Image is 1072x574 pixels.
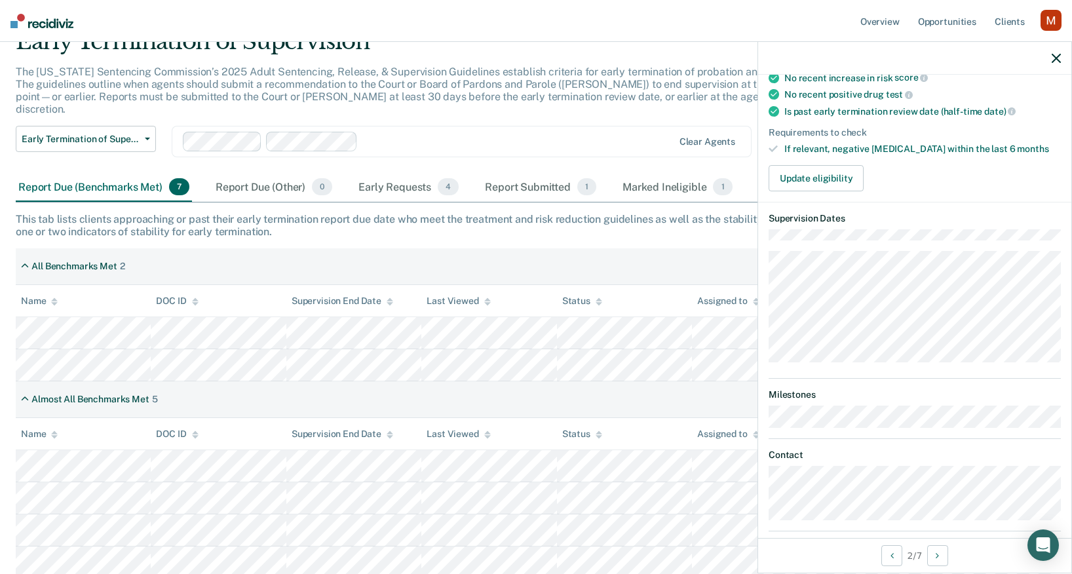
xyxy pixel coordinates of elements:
[984,106,1016,117] span: date)
[21,296,58,307] div: Name
[562,296,602,307] div: Status
[697,429,759,440] div: Assigned to
[784,72,1061,84] div: No recent increase in risk
[16,66,809,116] p: The [US_STATE] Sentencing Commission’s 2025 Adult Sentencing, Release, & Supervision Guidelines e...
[21,429,58,440] div: Name
[438,178,459,195] span: 4
[577,178,596,195] span: 1
[22,134,140,145] span: Early Termination of Supervision
[31,261,117,272] div: All Benchmarks Met
[10,14,73,28] img: Recidiviz
[213,173,335,202] div: Report Due (Other)
[156,296,198,307] div: DOC ID
[31,394,149,405] div: Almost All Benchmarks Met
[292,296,393,307] div: Supervision End Date
[312,178,332,195] span: 0
[152,394,158,405] div: 5
[758,538,1071,573] div: 2 / 7
[562,429,602,440] div: Status
[620,173,735,202] div: Marked Ineligible
[769,450,1061,461] dt: Contact
[120,261,125,272] div: 2
[769,389,1061,400] dt: Milestones
[769,213,1061,224] dt: Supervision Dates
[784,143,1061,155] div: If relevant, negative [MEDICAL_DATA] within the last 6
[784,105,1061,117] div: Is past early termination review date (half-time
[16,213,1056,238] div: This tab lists clients approaching or past their early termination report due date who meet the t...
[769,127,1061,138] div: Requirements to check
[680,136,735,147] div: Clear agents
[1017,143,1048,154] span: months
[427,296,490,307] div: Last Viewed
[356,173,461,202] div: Early Requests
[784,88,1061,100] div: No recent positive drug
[927,545,948,566] button: Next Opportunity
[482,173,599,202] div: Report Submitted
[427,429,490,440] div: Last Viewed
[894,72,928,83] span: score
[292,429,393,440] div: Supervision End Date
[886,89,913,100] span: test
[713,178,732,195] span: 1
[697,296,759,307] div: Assigned to
[881,545,902,566] button: Previous Opportunity
[1027,529,1059,561] div: Open Intercom Messenger
[169,178,189,195] span: 7
[769,165,864,191] button: Update eligibility
[16,28,820,66] div: Early Termination of Supervision
[156,429,198,440] div: DOC ID
[16,173,192,202] div: Report Due (Benchmarks Met)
